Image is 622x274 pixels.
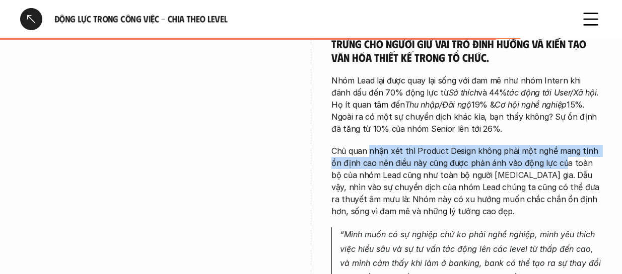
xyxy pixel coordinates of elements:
[507,87,596,98] em: tác động tới User/Xã hội
[331,74,602,135] p: Nhóm Lead lại được quay lại sống với đam mê như nhóm Intern khi đánh dấu đến 70% động lực từ và 4...
[449,87,478,98] em: Sở thích
[331,23,602,64] h5: Lead/Manager/Head/Chief có những động lực đặc trưng cho người giữ vai trò định hướng và kiến tạo ...
[495,100,567,110] em: Cơ hội nghề nghiệp
[331,145,602,217] p: Chủ quan nhận xét thì Product Design không phải một nghề mang tính ổn định cao nên điều này cũng ...
[405,100,471,110] em: Thu nhập/Đãi ngộ
[54,13,568,25] h6: Động lực trong công việc - Chia theo Level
